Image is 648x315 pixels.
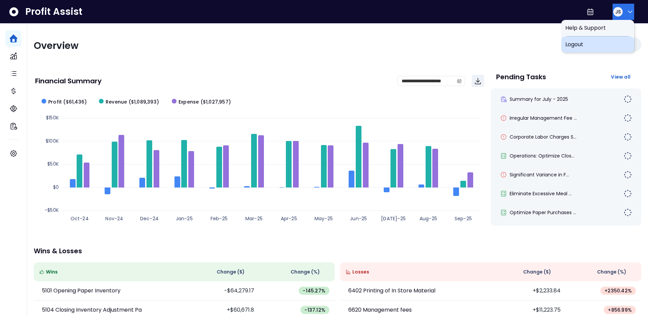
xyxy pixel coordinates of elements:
img: todo [624,114,632,122]
p: 5101 Opening Paper Inventory [42,287,120,295]
text: Nov-24 [105,215,123,222]
span: Optimize Paper Purchases ... [510,209,576,216]
text: $150K [46,114,59,121]
button: Download [472,75,484,87]
span: Profit Assist [25,6,82,18]
p: 6620 Management fees [348,306,412,314]
p: Financial Summary [35,78,102,84]
span: Wins [46,268,58,276]
p: Wins & Losses [34,248,641,254]
text: Apr-25 [281,215,297,222]
text: Jun-25 [350,215,367,222]
text: -$50K [45,207,59,213]
text: Aug-25 [420,215,437,222]
img: todo [624,152,632,160]
button: View all [605,71,636,83]
svg: calendar [457,79,462,83]
span: Overview [34,39,79,52]
img: todo [624,133,632,141]
span: View all [611,74,630,80]
span: -145.27 % [303,287,325,294]
img: todo [624,208,632,217]
text: $100K [46,138,59,144]
text: Feb-25 [211,215,227,222]
text: Mar-25 [245,215,263,222]
span: Significant Variance in F... [510,171,569,178]
p: 5104 Closing Inventory Adjustment Pa [42,306,142,314]
span: Change ( $ ) [217,268,245,276]
span: -137.12 % [304,307,325,313]
img: todo [624,95,632,103]
p: 6402 Printing of In Store Material [348,287,435,295]
span: JS [615,8,621,15]
span: Expense ($1,027,957) [179,98,231,106]
img: todo [624,171,632,179]
text: Jan-25 [176,215,193,222]
text: Oct-24 [71,215,89,222]
span: Logout [565,40,630,49]
span: Irregular Management Fee ... [510,115,577,121]
span: + 856.99 % [608,307,632,313]
img: todo [624,190,632,198]
span: Help & Support [565,24,630,32]
span: Profit ($61,436) [48,98,87,106]
span: Eliminate Excessive Meal ... [510,190,572,197]
span: Change ( $ ) [523,268,551,276]
span: + 2350.42 % [604,287,632,294]
span: Corporate Labor Charges S... [510,134,576,140]
text: May-25 [315,215,333,222]
p: Pending Tasks [496,74,546,80]
span: Operations: Optimize Clos... [510,152,574,159]
text: $50K [47,161,59,167]
span: Summary for July - 2025 [510,96,568,103]
text: $0 [53,184,59,191]
td: -$64,279.17 [184,281,260,300]
td: +$2,233.84 [491,281,566,300]
span: Revenue ($1,089,393) [106,98,159,106]
span: Losses [352,268,369,276]
text: Dec-24 [140,215,159,222]
span: Change (%) [291,268,320,276]
span: Change (%) [597,268,626,276]
text: [DATE]-25 [381,215,406,222]
text: Sep-25 [455,215,472,222]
